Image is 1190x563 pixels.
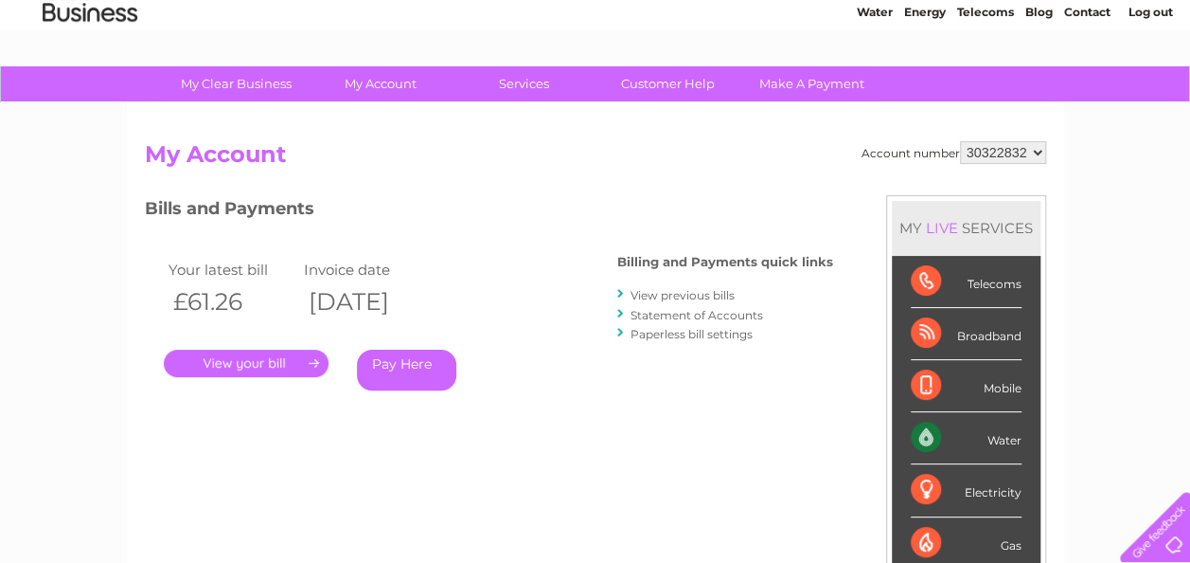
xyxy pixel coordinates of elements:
div: Electricity [911,464,1021,517]
h2: My Account [145,141,1046,177]
img: logo.png [42,49,138,107]
th: £61.26 [164,282,300,321]
a: Pay Here [357,350,456,390]
div: Water [911,412,1021,464]
div: Mobile [911,360,1021,412]
a: Blog [1025,81,1053,95]
h4: Billing and Payments quick links [617,255,833,269]
a: Services [446,66,602,101]
a: Make A Payment [734,66,890,101]
a: . [164,350,329,377]
a: 0333 014 3131 [833,9,964,33]
a: View previous bills [631,288,735,302]
a: My Clear Business [158,66,314,101]
div: Clear Business is a trading name of Verastar Limited (registered in [GEOGRAPHIC_DATA] No. 3667643... [149,10,1043,92]
div: LIVE [922,219,962,237]
div: Account number [861,141,1046,164]
a: Log out [1128,81,1172,95]
a: My Account [302,66,458,101]
th: [DATE] [299,282,435,321]
a: Contact [1064,81,1110,95]
div: Telecoms [911,256,1021,308]
td: Invoice date [299,257,435,282]
a: Water [857,81,893,95]
div: Broadband [911,308,1021,360]
a: Energy [904,81,946,95]
a: Customer Help [590,66,746,101]
td: Your latest bill [164,257,300,282]
a: Paperless bill settings [631,327,753,341]
div: MY SERVICES [892,201,1040,255]
a: Statement of Accounts [631,308,763,322]
a: Telecoms [957,81,1014,95]
h3: Bills and Payments [145,195,833,228]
